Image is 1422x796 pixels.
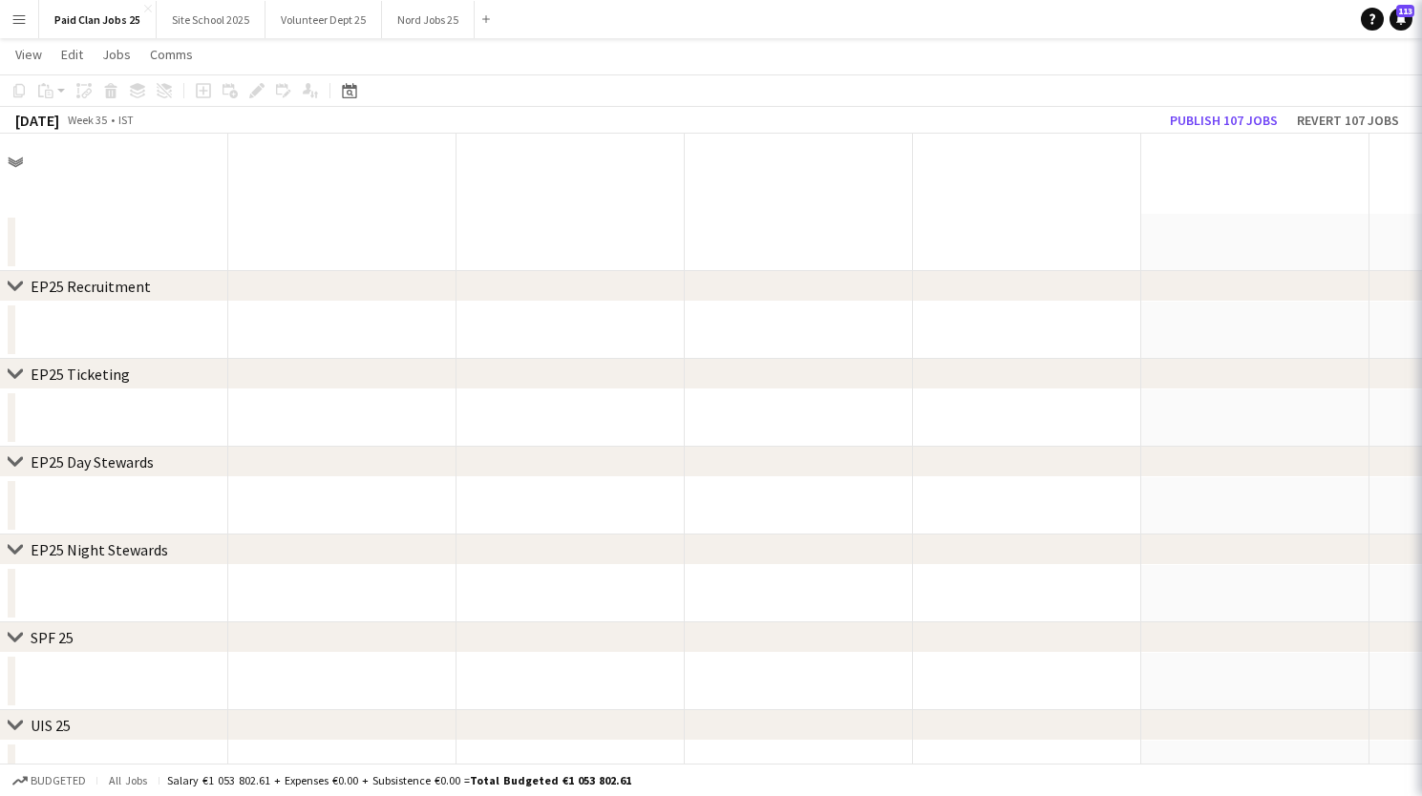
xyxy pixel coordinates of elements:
[63,113,111,127] span: Week 35
[142,42,201,67] a: Comms
[1396,5,1414,17] span: 113
[15,111,59,130] div: [DATE]
[265,1,382,38] button: Volunteer Dept 25
[31,365,130,384] div: EP25 Ticketing
[39,1,157,38] button: Paid Clan Jobs 25
[1162,108,1285,133] button: Publish 107 jobs
[1390,8,1412,31] a: 113
[31,277,151,296] div: EP25 Recruitment
[31,628,74,647] div: SPF 25
[102,46,131,63] span: Jobs
[53,42,91,67] a: Edit
[157,1,265,38] button: Site School 2025
[1289,108,1407,133] button: Revert 107 jobs
[150,46,193,63] span: Comms
[31,774,86,787] span: Budgeted
[15,46,42,63] span: View
[382,1,475,38] button: Nord Jobs 25
[8,42,50,67] a: View
[470,773,631,787] span: Total Budgeted €1 053 802.61
[105,773,151,787] span: All jobs
[95,42,138,67] a: Jobs
[10,770,89,791] button: Budgeted
[31,716,71,735] div: UIS 25
[31,452,154,471] div: EP25 Day Stewards
[118,113,134,127] div: IST
[61,46,83,63] span: Edit
[167,773,631,787] div: Salary €1 053 802.61 + Expenses €0.00 + Subsistence €0.00 =
[31,540,168,559] div: EP25 Night Stewards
